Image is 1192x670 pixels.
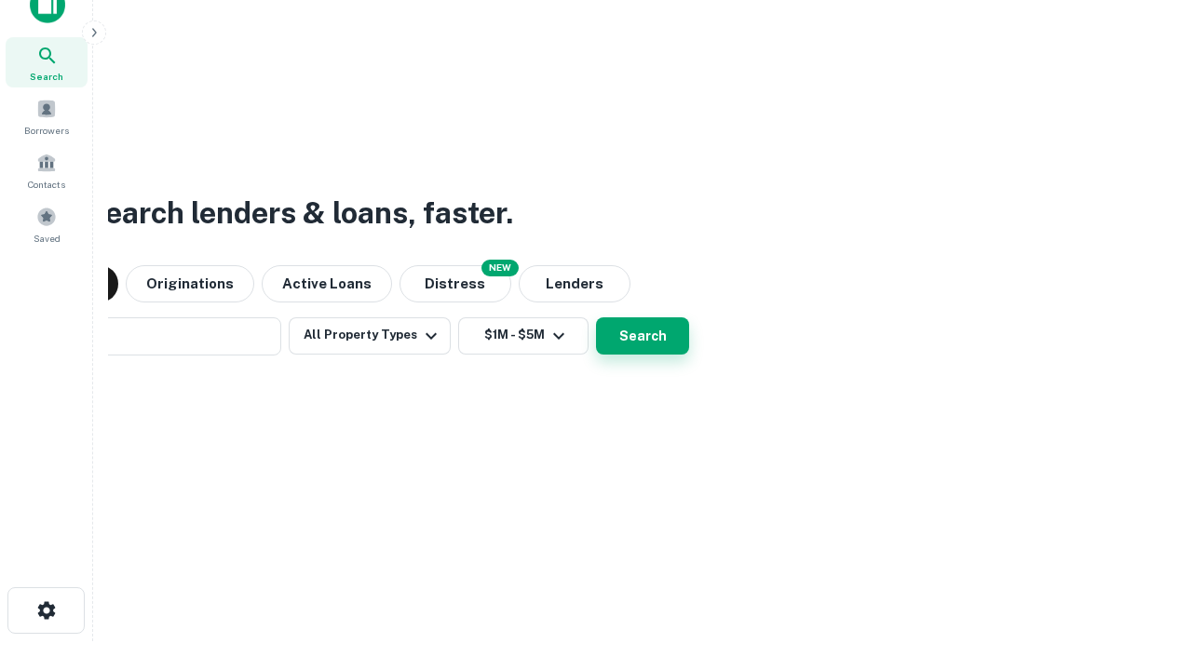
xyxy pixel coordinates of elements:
[6,37,88,87] a: Search
[30,69,63,84] span: Search
[34,231,61,246] span: Saved
[6,145,88,195] a: Contacts
[400,265,511,302] button: Search distressed loans with lien and other non-mortgage details.
[289,317,451,355] button: All Property Types
[262,265,392,302] button: Active Loans
[458,317,589,355] button: $1M - $5M
[85,191,513,235] h3: Search lenders & loans, faster.
[6,91,88,141] a: Borrowers
[28,177,65,192] span: Contacts
[481,260,519,276] div: NEW
[596,317,689,355] button: Search
[126,265,254,302] button: Originations
[24,123,69,138] span: Borrowers
[1099,521,1192,610] iframe: Chat Widget
[519,265,630,302] button: Lenders
[6,199,88,249] a: Saved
